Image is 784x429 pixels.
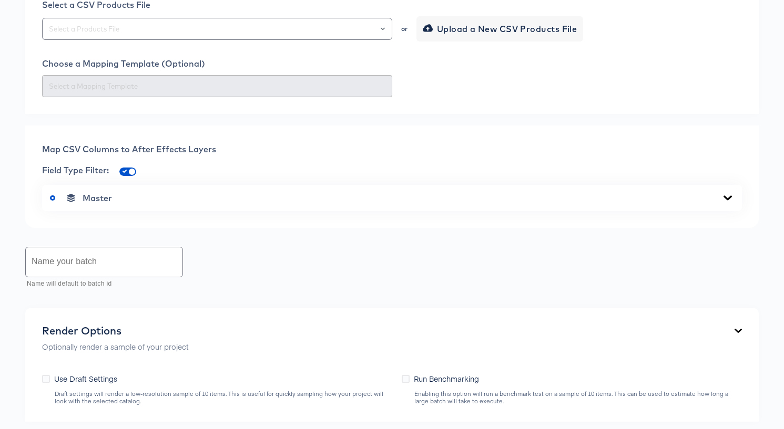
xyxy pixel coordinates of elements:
[54,373,117,384] span: Use Draft Settings
[414,390,742,405] div: Enabling this option will run a benchmark test on a sample of 10 items. This can be used to estim...
[42,325,189,337] div: Render Options
[416,16,584,41] button: Upload a New CSV Products File
[83,193,112,203] span: Master
[42,58,742,69] div: Choose a Mapping Template (Optional)
[47,23,388,35] input: Select a Products File
[27,279,176,289] p: Name will default to batch id
[381,22,385,36] button: Open
[54,390,391,405] div: Draft settings will render a low-resolution sample of 10 items. This is useful for quickly sampli...
[42,165,109,175] span: Field Type Filter:
[425,22,577,36] span: Upload a New CSV Products File
[42,144,216,154] span: Map CSV Columns to After Effects Layers
[414,373,479,384] span: Run Benchmarking
[47,80,388,92] input: Select a Mapping Template
[42,341,189,352] p: Optionally render a sample of your project
[400,26,409,32] div: or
